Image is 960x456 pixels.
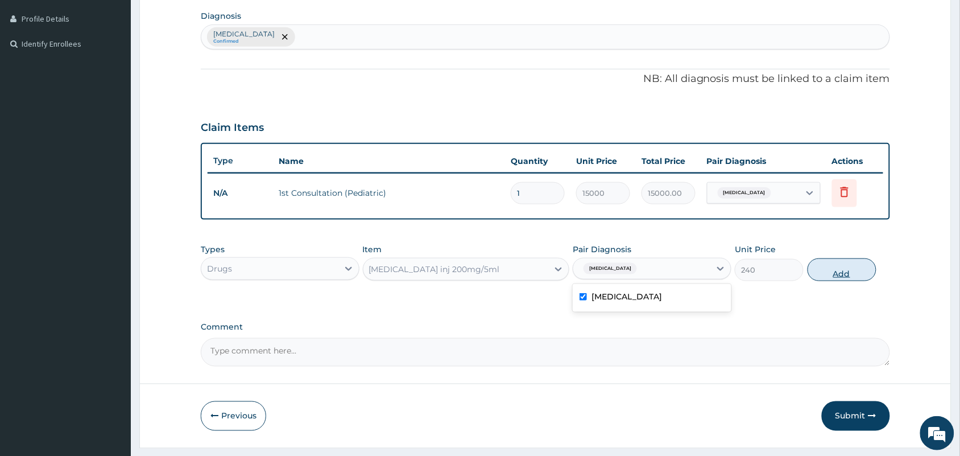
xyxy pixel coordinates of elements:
[66,143,157,258] span: We're online!
[369,264,500,275] div: [MEDICAL_DATA] inj 200mg/5ml
[59,64,191,79] div: Chat with us now
[213,39,275,44] small: Confirmed
[201,10,241,22] label: Diagnosis
[201,245,225,254] label: Types
[201,322,890,332] label: Comment
[201,122,264,134] h3: Claim Items
[735,244,776,255] label: Unit Price
[201,72,890,87] p: NB: All diagnosis must be linked to a claim item
[213,30,275,39] p: [MEDICAL_DATA]
[822,401,890,431] button: Submit
[208,150,273,171] th: Type
[363,244,382,255] label: Item
[701,150,826,172] th: Pair Diagnosis
[718,187,771,199] span: [MEDICAL_DATA]
[591,291,662,302] label: [MEDICAL_DATA]
[21,57,46,85] img: d_794563401_company_1708531726252_794563401
[6,311,217,351] textarea: Type your message and hit 'Enter'
[570,150,636,172] th: Unit Price
[207,263,232,274] div: Drugs
[208,183,273,204] td: N/A
[273,182,505,204] td: 1st Consultation (Pediatric)
[505,150,570,172] th: Quantity
[573,244,631,255] label: Pair Diagnosis
[808,258,876,281] button: Add
[584,263,637,274] span: [MEDICAL_DATA]
[187,6,214,33] div: Minimize live chat window
[280,32,290,42] span: remove selection option
[636,150,701,172] th: Total Price
[201,401,266,431] button: Previous
[273,150,505,172] th: Name
[826,150,883,172] th: Actions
